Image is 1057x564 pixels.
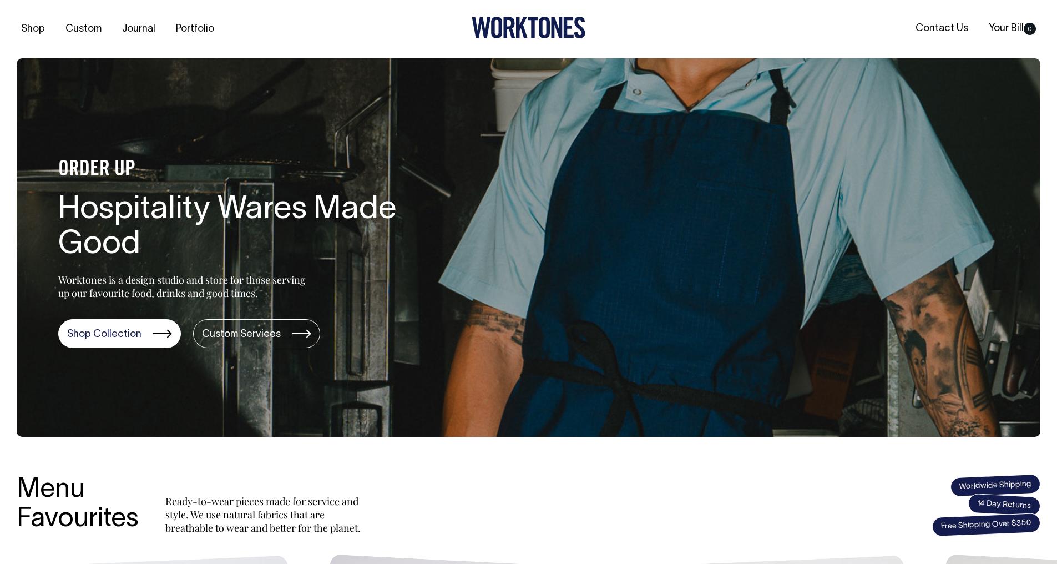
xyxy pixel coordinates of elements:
[1024,23,1036,35] span: 0
[193,319,320,348] a: Custom Services
[118,20,160,38] a: Journal
[165,495,365,535] p: Ready-to-wear pieces made for service and style. We use natural fabrics that are breathable to we...
[17,20,49,38] a: Shop
[17,476,139,535] h3: Menu Favourites
[911,19,973,38] a: Contact Us
[968,493,1041,517] span: 14 Day Returns
[58,193,413,264] h1: Hospitality Wares Made Good
[932,513,1040,537] span: Free Shipping Over $350
[58,319,181,348] a: Shop Collection
[58,158,413,182] h4: ORDER UP
[950,474,1040,497] span: Worldwide Shipping
[171,20,219,38] a: Portfolio
[58,273,311,300] p: Worktones is a design studio and store for those serving up our favourite food, drinks and good t...
[61,20,106,38] a: Custom
[984,19,1040,38] a: Your Bill0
